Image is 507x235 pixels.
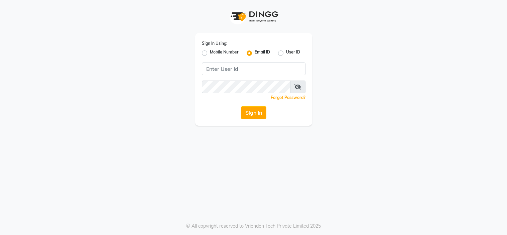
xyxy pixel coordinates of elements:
[202,40,227,46] label: Sign In Using:
[227,7,280,26] img: logo1.svg
[210,49,239,57] label: Mobile Number
[202,81,290,93] input: Username
[241,106,266,119] button: Sign In
[255,49,270,57] label: Email ID
[202,63,305,75] input: Username
[271,95,305,100] a: Forgot Password?
[286,49,300,57] label: User ID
